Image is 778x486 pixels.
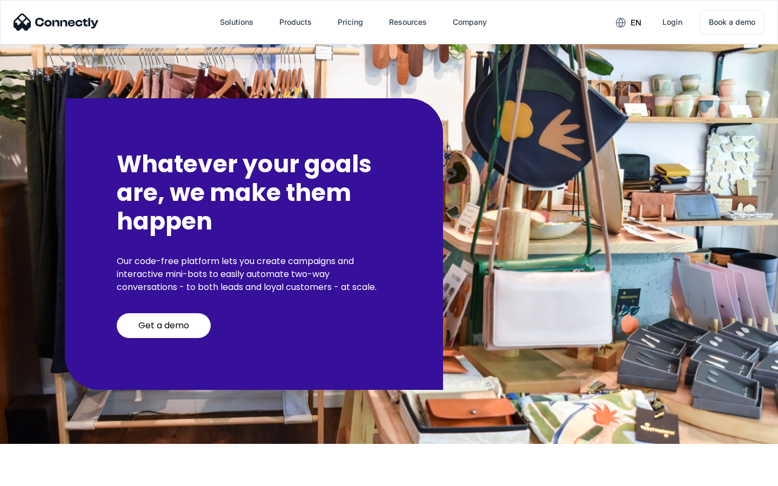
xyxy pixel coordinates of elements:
[389,15,427,30] div: Resources
[138,320,189,331] div: Get a demo
[631,15,641,30] div: en
[453,15,487,30] div: Company
[607,14,649,30] div: en
[380,9,435,35] div: Resources
[220,15,253,30] div: Solutions
[271,9,320,35] div: Products
[279,15,312,30] div: Products
[22,467,65,482] ul: Language list
[654,9,691,35] a: Login
[14,13,99,31] img: Connectly Logo
[329,9,372,35] a: Pricing
[211,9,262,35] div: Solutions
[662,15,682,30] div: Login
[700,10,764,35] a: Book a demo
[117,150,391,235] h2: Whatever your goals are, we make them happen
[11,467,65,482] aside: Language selected: English
[117,255,391,294] p: Our code-free platform lets you create campaigns and interactive mini-bots to easily automate two...
[444,9,495,35] div: Company
[338,15,363,30] div: Pricing
[117,313,211,338] a: Get a demo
